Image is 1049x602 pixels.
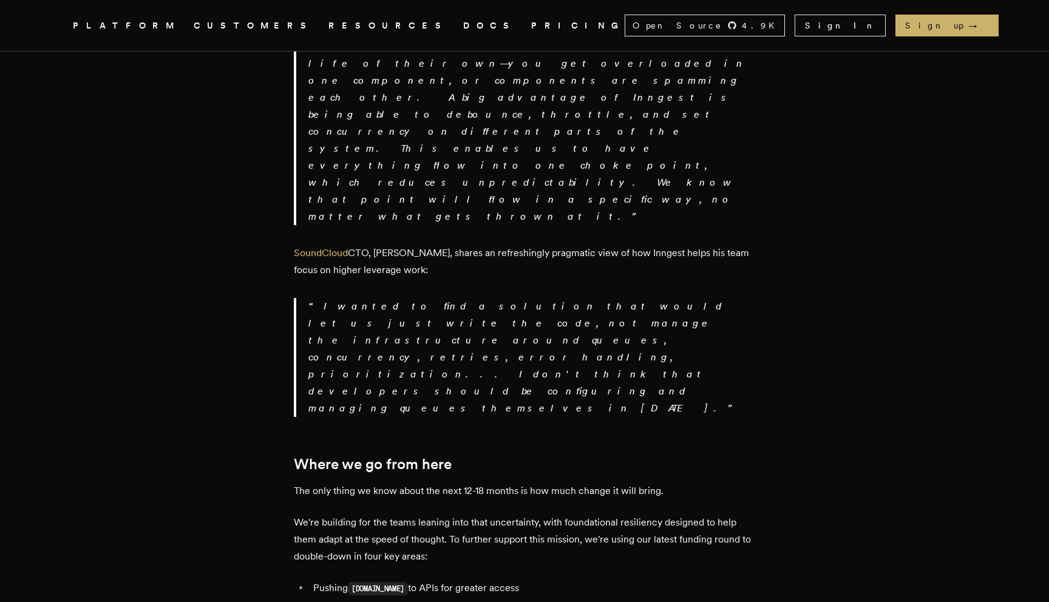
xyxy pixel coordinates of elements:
a: CUSTOMERS [194,18,314,33]
p: We're building for the teams leaning into that uncertainty, with foundational resiliency designed... [294,514,755,565]
a: SoundCloud [294,247,348,259]
span: Open Source [633,19,722,32]
a: DOCS [463,18,517,33]
button: RESOURCES [328,18,449,33]
a: PRICING [531,18,625,33]
p: CTO, [PERSON_NAME], shares an refreshingly pragmatic view of how Inngest helps his team focus on ... [294,245,755,279]
p: I wanted to find a solution that would let us just write the code, not manage the infrastructure ... [308,298,755,417]
button: PLATFORM [73,18,179,33]
strong: Where we go from here [294,455,452,473]
p: We had problems with just managing the complexity of flows. In a complicated event-driven system,... [308,4,755,225]
a: Sign up [895,15,999,36]
span: → [968,19,989,32]
code: [DOMAIN_NAME] [348,582,408,595]
span: 4.9 K [742,19,782,32]
a: Sign In [795,15,886,36]
p: The only thing we know about the next 12-18 months is how much change it will bring. [294,482,755,499]
li: Pushing to APIs for greater access [310,580,755,597]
